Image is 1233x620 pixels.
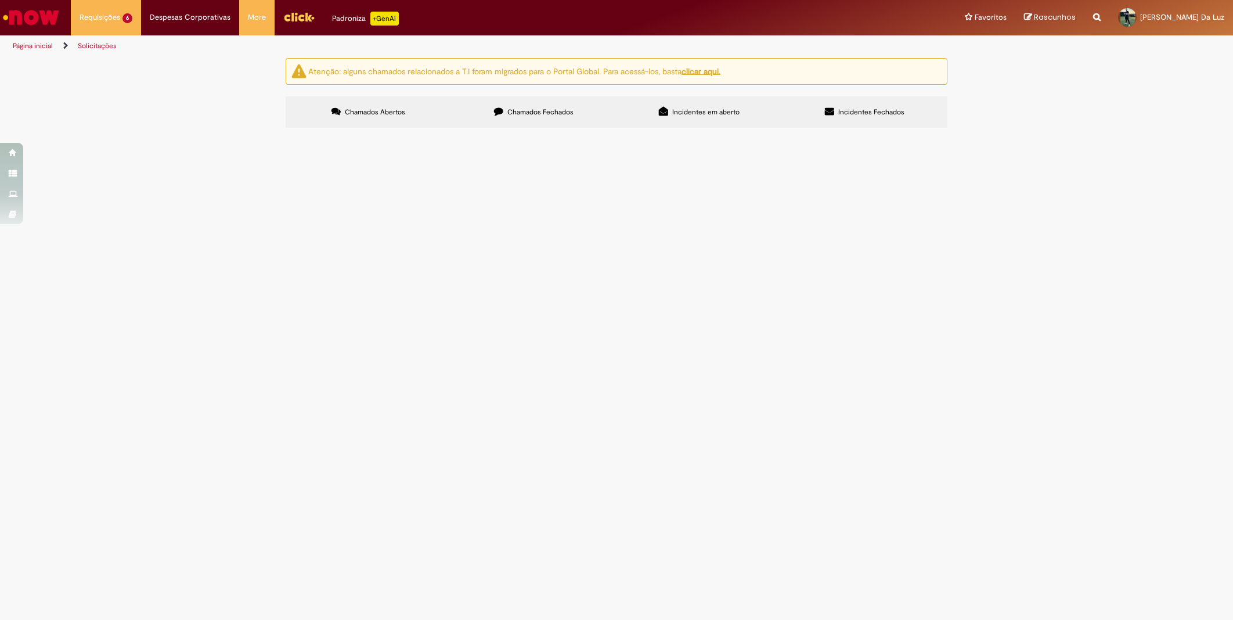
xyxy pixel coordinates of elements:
[150,12,230,23] span: Despesas Corporativas
[122,13,132,23] span: 6
[672,107,740,117] span: Incidentes em aberto
[78,41,117,51] a: Solicitações
[838,107,904,117] span: Incidentes Fechados
[682,66,720,76] a: clicar aqui.
[80,12,120,23] span: Requisições
[1,6,61,29] img: ServiceNow
[283,8,315,26] img: click_logo_yellow_360x200.png
[370,12,399,26] p: +GenAi
[975,12,1007,23] span: Favoritos
[308,66,720,76] ng-bind-html: Atenção: alguns chamados relacionados a T.I foram migrados para o Portal Global. Para acessá-los,...
[9,35,813,57] ul: Trilhas de página
[1140,12,1224,22] span: [PERSON_NAME] Da Luz
[248,12,266,23] span: More
[1024,12,1076,23] a: Rascunhos
[332,12,399,26] div: Padroniza
[1034,12,1076,23] span: Rascunhos
[13,41,53,51] a: Página inicial
[507,107,574,117] span: Chamados Fechados
[345,107,405,117] span: Chamados Abertos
